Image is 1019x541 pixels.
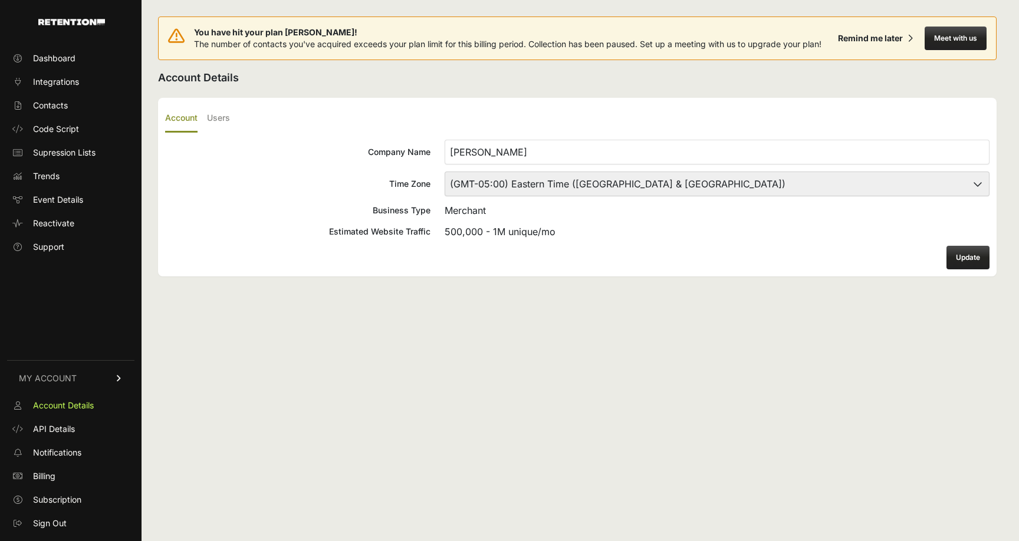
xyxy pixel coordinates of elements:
a: Support [7,237,134,256]
a: Trends [7,167,134,186]
button: Update [946,246,990,269]
span: Notifications [33,447,81,458]
span: Reactivate [33,217,74,229]
span: Billing [33,470,55,482]
a: Billing [7,467,134,486]
span: Supression Lists [33,147,96,159]
span: Code Script [33,123,79,135]
a: Contacts [7,96,134,115]
a: MY ACCOUNT [7,360,134,396]
div: Remind me later [838,32,903,44]
a: Event Details [7,190,134,209]
a: API Details [7,420,134,438]
span: The number of contacts you've acquired exceeds your plan limit for this billing period. Collectio... [194,39,821,49]
label: Account [165,105,198,133]
img: Retention.com [38,19,105,25]
div: Time Zone [165,178,430,190]
a: Dashboard [7,49,134,68]
label: Users [207,105,230,133]
div: Business Type [165,204,430,216]
span: Contacts [33,100,68,111]
div: Estimated Website Traffic [165,226,430,237]
div: 500,000 - 1M unique/mo [445,225,990,239]
a: Sign Out [7,514,134,533]
span: API Details [33,423,75,435]
h2: Account Details [158,70,997,86]
div: Company Name [165,146,430,158]
a: Notifications [7,443,134,462]
span: You have hit your plan [PERSON_NAME]! [194,27,821,38]
a: Reactivate [7,214,134,233]
a: Account Details [7,396,134,415]
span: Sign Out [33,517,67,529]
span: Dashboard [33,52,75,64]
a: Supression Lists [7,143,134,162]
a: Subscription [7,490,134,509]
a: Code Script [7,120,134,138]
span: Integrations [33,76,79,88]
span: Account Details [33,400,94,411]
span: Event Details [33,194,83,206]
button: Remind me later [833,28,918,49]
span: MY ACCOUNT [19,372,77,384]
span: Trends [33,170,60,182]
div: Merchant [445,203,990,217]
input: Company Name [445,140,990,164]
span: Support [33,241,64,253]
select: Time Zone [445,171,990,196]
span: Subscription [33,494,81,506]
button: Meet with us [925,27,987,50]
a: Integrations [7,72,134,91]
